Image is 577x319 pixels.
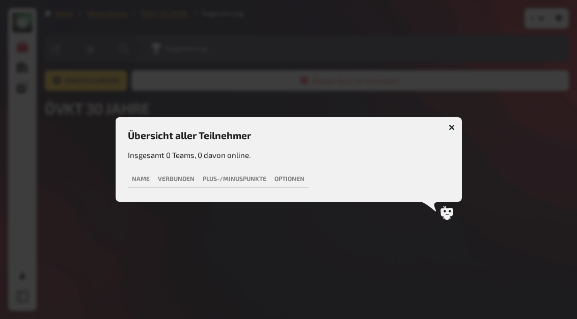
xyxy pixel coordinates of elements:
[270,171,309,188] th: Optionen
[128,129,450,141] h3: Übersicht aller Teilnehmer
[154,171,199,188] th: Verbunden
[128,149,450,161] p: Insgesamt 0 Teams, 0 davon online.
[128,171,154,188] th: Name
[199,171,270,188] th: Plus-/Minuspunkte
